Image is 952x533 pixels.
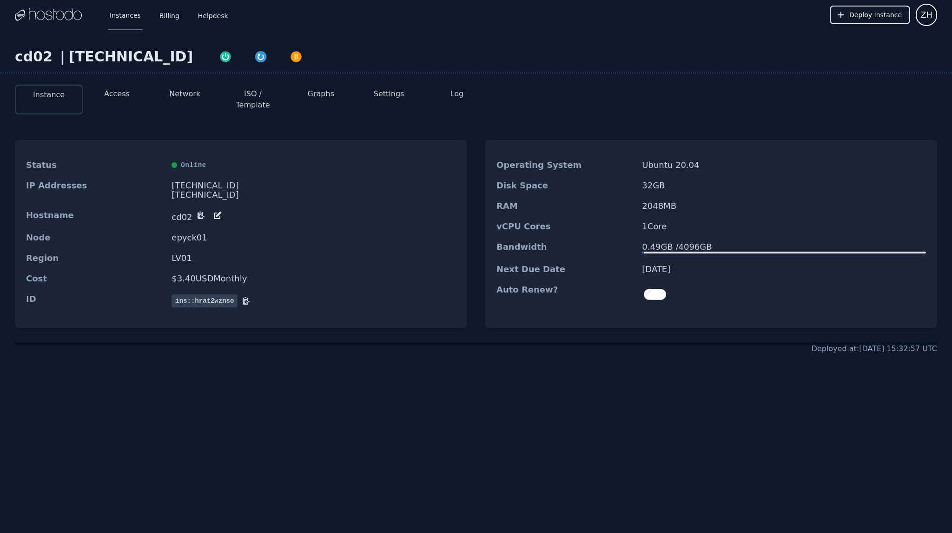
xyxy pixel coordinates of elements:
button: Restart [243,48,278,63]
img: Power Off [290,50,303,63]
img: Logo [15,8,82,22]
dt: Auto Renew? [496,285,635,304]
button: Deploy Instance [830,6,910,24]
dt: Hostname [26,211,164,222]
dt: Bandwidth [496,242,635,253]
button: Network [169,88,200,100]
button: Log [450,88,464,100]
dd: 1 Core [642,222,926,231]
span: ZH [920,8,932,21]
dt: Operating System [496,160,635,170]
dt: Next Due Date [496,265,635,274]
button: Settings [374,88,404,100]
dt: Node [26,233,164,242]
dt: Status [26,160,164,170]
div: [TECHNICAL_ID] [172,181,456,190]
img: Restart [254,50,267,63]
div: cd02 [15,48,56,65]
dd: LV01 [172,253,456,263]
div: [TECHNICAL_ID] [69,48,193,65]
span: Deploy Instance [849,10,902,20]
dd: epyck01 [172,233,456,242]
dt: Cost [26,274,164,283]
dt: RAM [496,201,635,211]
button: ISO / Template [226,88,279,111]
button: Instance [33,89,65,100]
div: 0.49 GB / 4096 GB [642,242,926,252]
dd: Ubuntu 20.04 [642,160,926,170]
dt: ID [26,294,164,307]
dt: Disk Space [496,181,635,190]
button: Graphs [308,88,334,100]
dt: vCPU Cores [496,222,635,231]
button: Power Off [278,48,314,63]
dd: [DATE] [642,265,926,274]
img: Power On [219,50,232,63]
button: User menu [916,4,937,26]
dd: 2048 MB [642,201,926,211]
div: [TECHNICAL_ID] [172,190,456,200]
dd: cd02 [172,211,456,222]
div: | [56,48,69,65]
div: Online [172,160,456,170]
dt: IP Addresses [26,181,164,200]
dt: Region [26,253,164,263]
div: Deployed at: [DATE] 15:32:57 UTC [812,343,937,354]
span: ins::hrat2wznso [172,294,238,307]
button: Power On [208,48,243,63]
dd: 32 GB [642,181,926,190]
button: Access [104,88,130,100]
dd: $ 3.40 USD Monthly [172,274,456,283]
